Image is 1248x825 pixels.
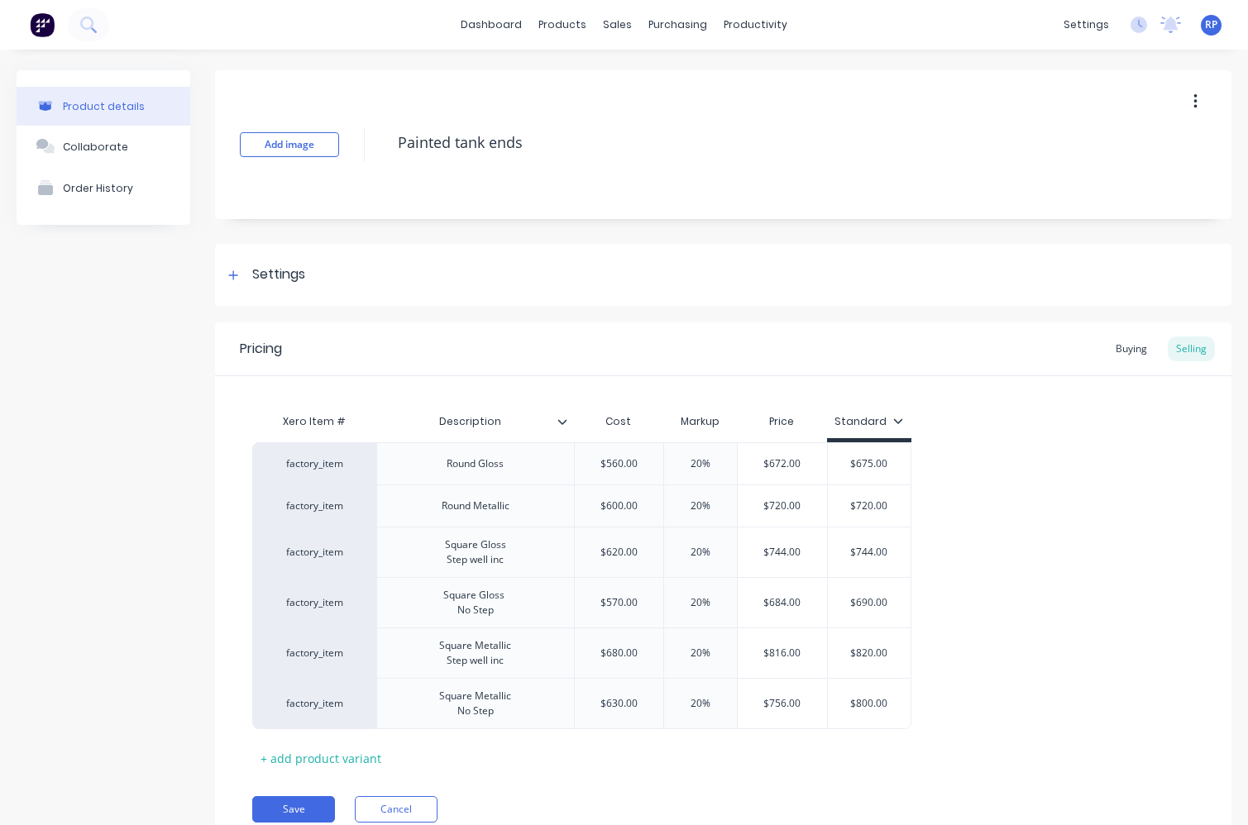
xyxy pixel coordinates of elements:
div: Cost [574,405,664,438]
div: Collaborate [63,141,128,153]
div: Round Gloss [433,453,517,474]
button: Product details [17,87,190,126]
div: Description [376,401,564,442]
div: $816.00 [738,632,827,674]
button: Cancel [355,796,438,823]
div: $684.00 [738,582,827,623]
div: 20% [659,485,742,527]
div: factory_itemSquare Metallic No Step$630.0020%$756.00$800.00 [252,678,911,729]
div: Settings [252,265,305,285]
div: Product details [63,100,145,112]
div: factory_itemSquare Gloss No Step$570.0020%$684.00$690.00 [252,577,911,627]
div: Round Metallic [428,495,523,517]
div: $560.00 [575,443,664,484]
button: Add image [240,132,339,157]
div: Selling [1168,336,1215,361]
div: 20% [659,443,742,484]
div: 20% [659,582,742,623]
div: Square Gloss No Step [430,584,520,621]
div: Standard [834,414,903,429]
div: Xero Item # [252,405,376,438]
div: Order History [63,182,133,194]
div: $690.00 [828,582,911,623]
button: Save [252,796,335,823]
div: productivity [715,12,796,37]
div: Markup [663,405,737,438]
button: Order History [17,167,190,208]
div: Pricing [240,339,282,359]
a: dashboard [452,12,530,37]
div: $744.00 [828,532,911,573]
div: Description [376,405,574,438]
div: Square Metallic Step well inc [426,635,524,671]
div: $820.00 [828,632,911,674]
div: $620.00 [575,532,664,573]
div: Price [737,405,827,438]
div: factory_item [269,696,360,711]
div: purchasing [640,12,715,37]
div: factory_item [269,646,360,660]
img: Factory [30,12,55,37]
div: factory_itemSquare Metallic Step well inc$680.0020%$816.00$820.00 [252,627,911,678]
div: factory_item [269,498,360,513]
div: $800.00 [828,683,911,724]
div: $570.00 [575,582,664,623]
div: $600.00 [575,485,664,527]
div: $672.00 [738,443,827,484]
div: products [530,12,595,37]
div: factory_itemRound Gloss$560.0020%$672.00$675.00 [252,442,911,484]
div: factory_item [269,456,360,471]
div: $680.00 [575,632,664,674]
div: factory_itemSquare Gloss Step well inc$620.0020%$744.00$744.00 [252,527,911,577]
textarea: Painted tank ends [390,123,1163,162]
div: 20% [659,683,742,724]
div: Buying [1107,336,1155,361]
div: factory_item [269,545,360,560]
div: $630.00 [575,683,664,724]
div: + add product variant [252,746,390,771]
span: RP [1205,17,1217,32]
div: sales [595,12,640,37]
div: $744.00 [738,532,827,573]
div: 20% [659,532,742,573]
div: $756.00 [738,683,827,724]
div: $675.00 [828,443,911,484]
div: settings [1055,12,1117,37]
div: 20% [659,632,742,674]
div: factory_itemRound Metallic$600.0020%$720.00$720.00 [252,484,911,527]
div: Square Gloss Step well inc [432,534,519,570]
div: $720.00 [828,485,911,527]
div: $720.00 [738,485,827,527]
button: Collaborate [17,126,190,167]
div: Square Metallic No Step [426,685,524,722]
div: factory_item [269,595,360,610]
